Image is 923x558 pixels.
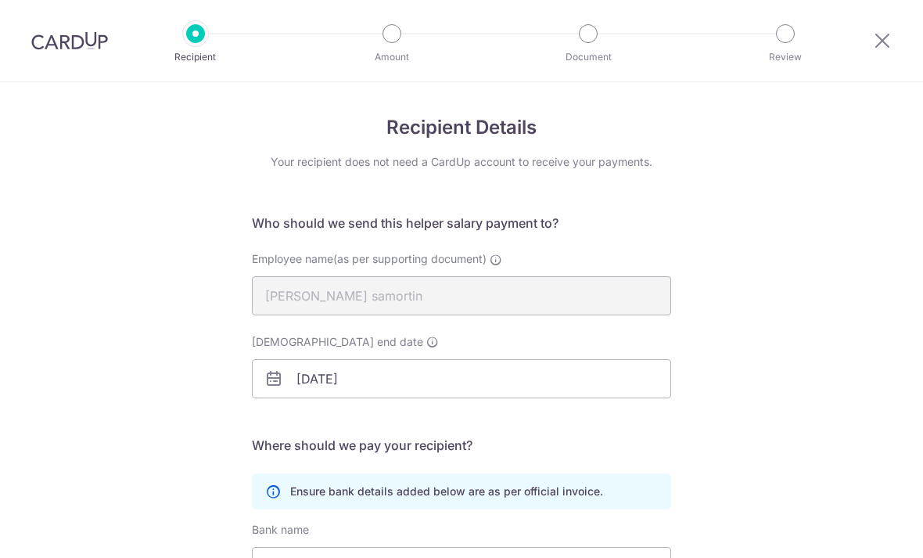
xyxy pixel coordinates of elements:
p: Recipient [138,49,253,65]
h5: Where should we pay your recipient? [252,436,671,455]
label: Bank name [252,522,309,538]
p: Ensure bank details added below are as per official invoice. [290,484,603,499]
img: CardUp [31,31,108,50]
h5: Who should we send this helper salary payment to? [252,214,671,232]
p: Document [530,49,646,65]
span: [DEMOGRAPHIC_DATA] end date [252,334,423,350]
div: Your recipient does not need a CardUp account to receive your payments. [252,154,671,170]
p: Review [727,49,843,65]
input: DD/MM/YYYY [252,359,671,398]
span: Employee name(as per supporting document) [252,252,487,265]
h4: Recipient Details [252,113,671,142]
p: Amount [334,49,450,65]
